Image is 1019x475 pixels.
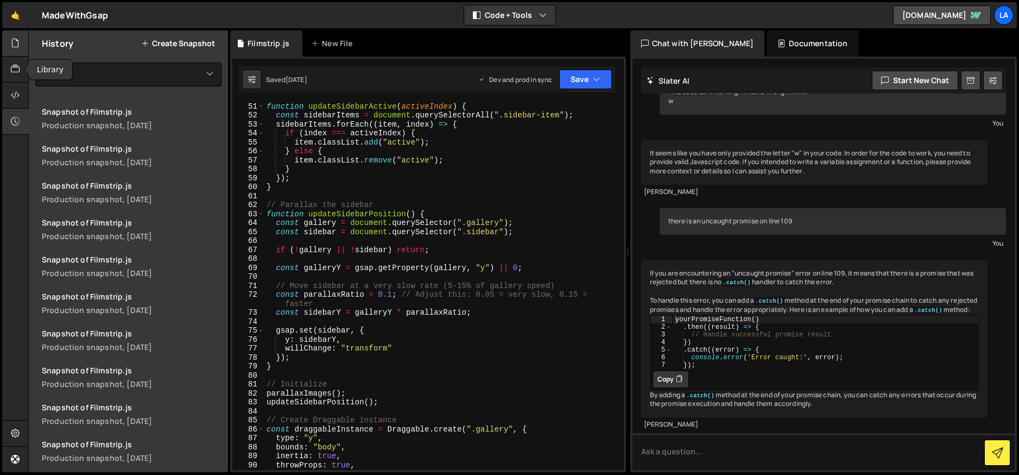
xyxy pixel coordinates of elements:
div: 66 [232,236,264,246]
div: 72 [232,290,264,308]
div: 7 [651,361,672,369]
button: Copy [653,371,689,388]
div: 65 [232,228,264,237]
a: Snapshot of Filmstrip.js Production snapshot, [DATE] [35,359,228,396]
div: 88 [232,443,264,452]
div: 55 [232,138,264,147]
div: Snapshot of Filmstrip.js [42,328,221,339]
div: 3 [651,331,672,339]
div: Library [28,60,72,80]
div: If you are encountering an "uncaught promise" error on line 109, it means that there is a promise... [641,260,988,418]
div: Production snapshot, [DATE] [42,157,221,167]
div: 68 [232,254,264,264]
a: Snapshot of Filmstrip.js Production snapshot, [DATE] [35,100,228,137]
code: .catch() [721,279,752,286]
div: 83 [232,398,264,407]
h2: Slater AI [647,76,690,86]
div: Snapshot of Filmstrip.js [42,402,221,412]
a: La [994,5,1014,25]
div: Snapshot of Filmstrip.js [42,217,221,228]
code: .catch() [913,307,944,314]
div: 52 [232,111,264,120]
a: Snapshot of Filmstrip.js Production snapshot, [DATE] [35,248,228,285]
div: Dev and prod in sync [478,75,552,84]
button: Save [559,70,612,89]
code: .catch() [685,392,716,399]
div: 70 [232,272,264,282]
div: Production snapshot, [DATE] [42,268,221,278]
div: [PERSON_NAME] [644,420,985,429]
div: 62 [232,201,264,210]
div: 89 [232,452,264,461]
div: Chat with [PERSON_NAME] [630,30,765,57]
div: 71 [232,282,264,291]
div: Snapshot of Filmstrip.js [42,365,221,376]
div: Snapshot of Filmstrip.js [42,143,221,154]
div: 80 [232,371,264,380]
div: 59 [232,174,264,183]
div: 78 [232,353,264,362]
div: You [662,117,1004,129]
a: Snapshot of Filmstrip.js Production snapshot, [DATE] [35,322,228,359]
a: 🤙 [2,2,29,28]
div: 56 [232,147,264,156]
div: Production snapshot, [DATE] [42,416,221,426]
div: It seems like you have only provided the letter "w" in your code. In order for the code to work, ... [641,140,988,185]
div: 79 [232,362,264,371]
div: 73 [232,308,264,317]
div: 90 [232,461,264,470]
div: MadeWithGsap [42,9,108,22]
div: Snapshot of Filmstrip.js [42,107,221,117]
div: 60 [232,183,264,192]
div: 77 [232,344,264,353]
a: Snapshot of Filmstrip.js Production snapshot, [DATE] [35,137,228,174]
div: Production snapshot, [DATE] [42,231,221,241]
div: 81 [232,380,264,389]
div: 61 [232,192,264,201]
div: Snapshot of Filmstrip.js [42,254,221,265]
div: 54 [232,129,264,138]
a: [DOMAIN_NAME] [893,5,991,25]
div: Filmstrip.js [248,38,289,49]
div: Documentation [767,30,858,57]
div: 84 [232,407,264,416]
code: .catch() [754,297,784,305]
a: Snapshot of Filmstrip.js Production snapshot, [DATE] [35,285,228,322]
a: Snapshot of Filmstrip.js Production snapshot, [DATE] [35,211,228,248]
button: Start new chat [872,71,958,90]
button: Code + Tools [464,5,555,25]
div: 58 [232,165,264,174]
div: 63 [232,210,264,219]
div: 2 [651,323,672,331]
div: Snapshot of Filmstrip.js [42,291,221,302]
div: 76 [232,335,264,345]
div: Production snapshot, [DATE] [42,453,221,463]
div: 51 [232,102,264,111]
div: 85 [232,416,264,425]
div: 57 [232,156,264,165]
div: 6 [651,354,672,361]
div: Saved [266,75,307,84]
div: Snapshot of Filmstrip.js [42,180,221,191]
div: Production snapshot, [DATE] [42,194,221,204]
div: Production snapshot, [DATE] [42,342,221,352]
div: Production snapshot, [DATE] [42,120,221,130]
div: 64 [232,218,264,228]
div: This code isn't working. What is wrong with it? w [660,79,1007,115]
a: Snapshot of Filmstrip.js Production snapshot, [DATE] [35,174,228,211]
div: 82 [232,389,264,398]
div: 75 [232,326,264,335]
div: Production snapshot, [DATE] [42,305,221,315]
div: 5 [651,346,672,354]
div: [DATE] [286,75,307,84]
div: [PERSON_NAME] [644,187,985,197]
div: New File [311,38,357,49]
a: Snapshot of Filmstrip.js Production snapshot, [DATE] [35,396,228,433]
div: 87 [232,434,264,443]
button: Create Snapshot [141,39,215,48]
div: there is an uncaught promise on line 109 [660,208,1007,235]
div: 53 [232,120,264,129]
div: 74 [232,317,264,327]
div: Snapshot of Filmstrip.js [42,439,221,449]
